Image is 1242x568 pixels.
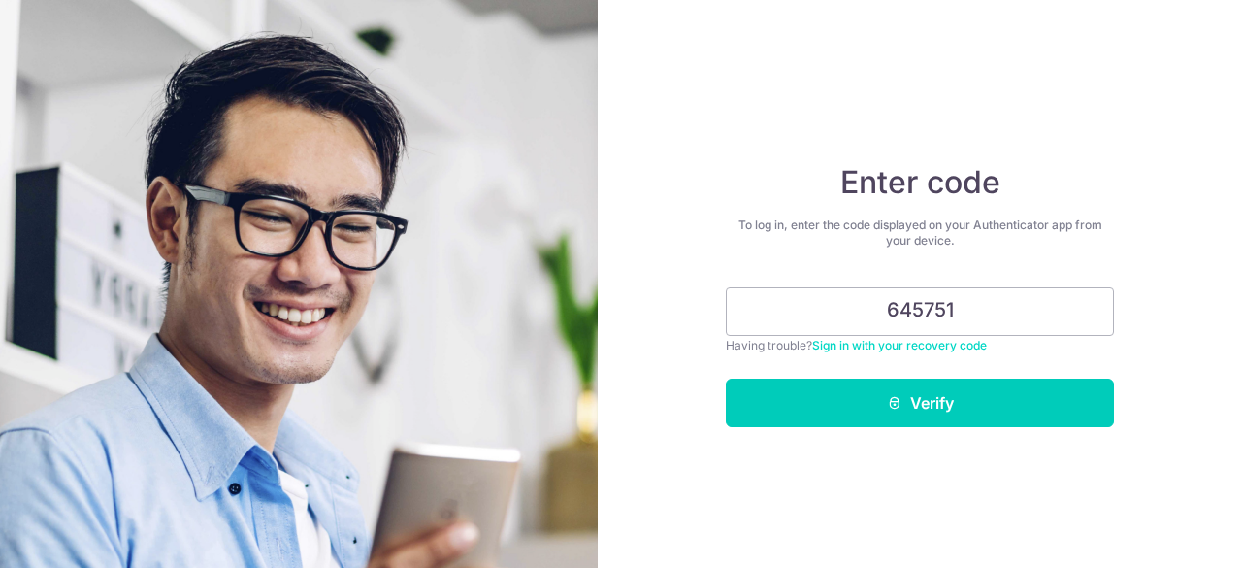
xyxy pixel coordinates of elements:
[726,217,1114,249] div: To log in, enter the code displayed on your Authenticator app from your device.
[726,163,1114,202] h4: Enter code
[812,338,987,352] a: Sign in with your recovery code
[726,287,1114,336] input: Enter 6 digit code
[726,336,1114,355] div: Having trouble?
[726,379,1114,427] button: Verify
